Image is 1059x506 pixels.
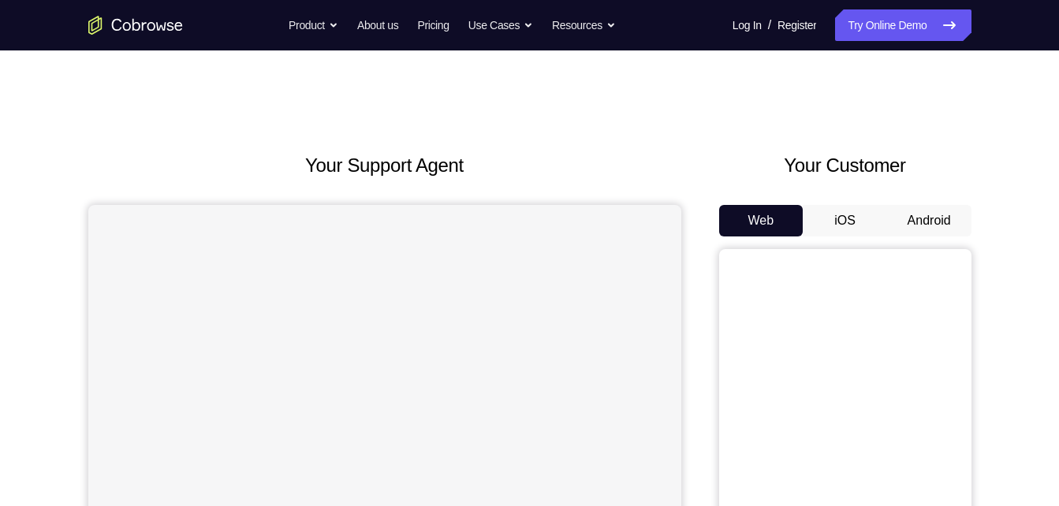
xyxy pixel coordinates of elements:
[468,9,533,41] button: Use Cases
[289,9,338,41] button: Product
[552,9,616,41] button: Resources
[768,16,771,35] span: /
[88,16,183,35] a: Go to the home page
[835,9,971,41] a: Try Online Demo
[88,151,681,180] h2: Your Support Agent
[719,151,971,180] h2: Your Customer
[417,9,449,41] a: Pricing
[733,9,762,41] a: Log In
[887,205,971,236] button: Android
[719,205,804,236] button: Web
[357,9,398,41] a: About us
[777,9,816,41] a: Register
[803,205,887,236] button: iOS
